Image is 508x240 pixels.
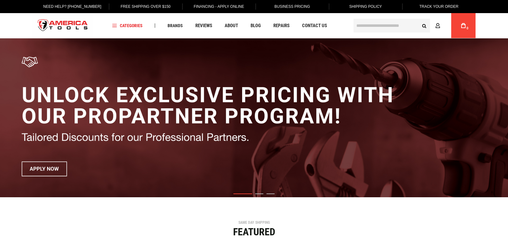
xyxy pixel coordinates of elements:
div: SAME DAY SHIPPING [31,221,477,224]
a: Reviews [193,22,215,30]
span: Shipping Policy [349,4,382,9]
img: America Tools [32,14,93,37]
span: Brands [168,23,183,28]
button: Search [418,20,430,32]
a: About [222,22,241,30]
span: Reviews [195,23,212,28]
span: About [225,23,238,28]
a: Brands [165,22,186,30]
a: Blog [248,22,264,30]
div: Featured [31,227,477,237]
span: Repairs [273,23,290,28]
span: 0 [466,27,468,30]
a: store logo [32,14,93,37]
a: Categories [110,22,145,30]
span: Contact Us [302,23,327,28]
span: Blog [251,23,261,28]
a: 0 [457,13,469,38]
a: Contact Us [299,22,330,30]
span: Categories [113,23,143,28]
a: Repairs [271,22,292,30]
